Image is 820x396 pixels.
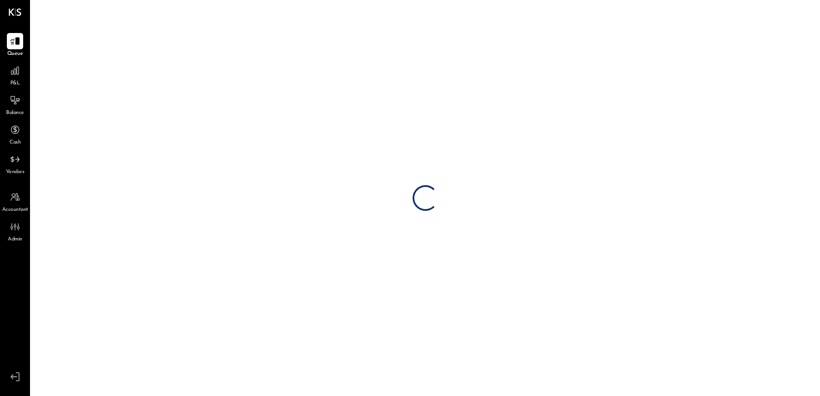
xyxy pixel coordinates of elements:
a: Queue [0,33,30,58]
span: Queue [7,50,23,58]
a: Admin [0,219,30,243]
a: Accountant [0,189,30,214]
span: Vendors [6,168,24,176]
span: Balance [6,109,24,117]
span: Admin [8,236,22,243]
span: Accountant [2,206,28,214]
span: Cash [9,139,21,147]
a: Cash [0,122,30,147]
a: P&L [0,63,30,87]
span: P&L [10,80,20,87]
a: Vendors [0,151,30,176]
a: Balance [0,92,30,117]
